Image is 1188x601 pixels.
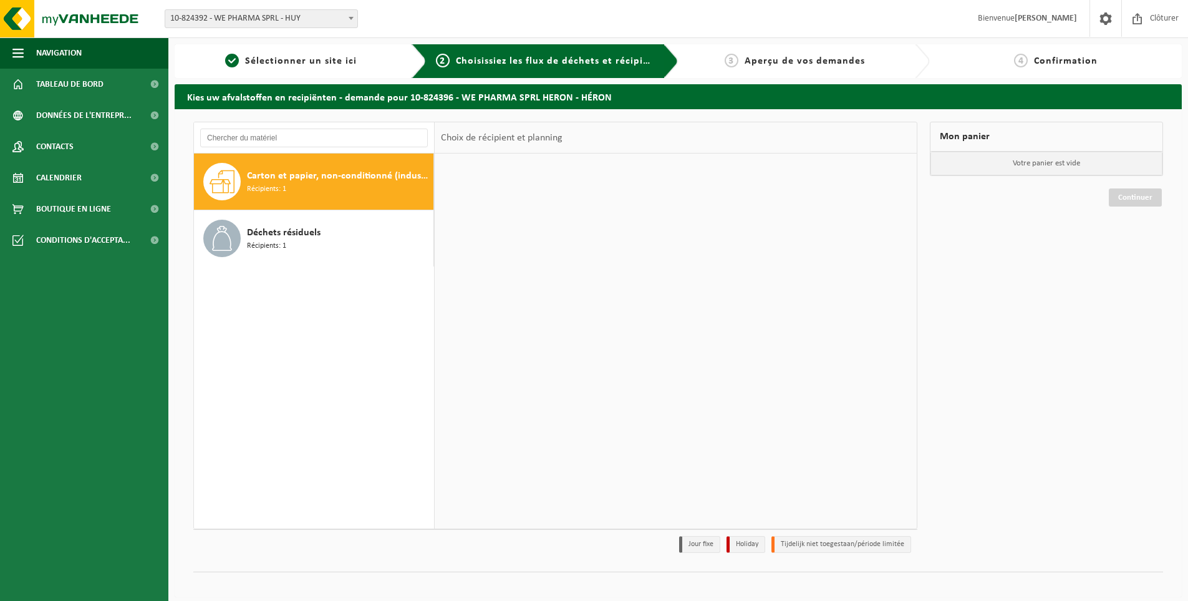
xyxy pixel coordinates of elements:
[194,210,434,266] button: Déchets résiduels Récipients: 1
[436,54,450,67] span: 2
[1014,54,1028,67] span: 4
[36,193,111,225] span: Boutique en ligne
[165,9,358,28] span: 10-824392 - WE PHARMA SPRL - HUY
[36,225,130,256] span: Conditions d'accepta...
[727,536,765,553] li: Holiday
[930,152,1162,175] p: Votre panier est vide
[1109,188,1162,207] a: Continuer
[36,37,82,69] span: Navigation
[771,536,911,553] li: Tijdelijk niet toegestaan/période limitée
[247,225,321,240] span: Déchets résiduels
[36,69,104,100] span: Tableau de bord
[435,122,569,154] div: Choix de récipient et planning
[225,54,239,67] span: 1
[247,240,286,252] span: Récipients: 1
[679,536,720,553] li: Jour fixe
[247,169,430,183] span: Carton et papier, non-conditionné (industriel)
[245,56,357,66] span: Sélectionner un site ici
[247,183,286,195] span: Récipients: 1
[36,100,132,131] span: Données de l'entrepr...
[1034,56,1098,66] span: Confirmation
[175,84,1182,109] h2: Kies uw afvalstoffen en recipiënten - demande pour 10-824396 - WE PHARMA SPRL HERON - HÉRON
[745,56,865,66] span: Aperçu de vos demandes
[456,56,664,66] span: Choisissiez les flux de déchets et récipients
[200,129,428,147] input: Chercher du matériel
[36,131,74,162] span: Contacts
[725,54,738,67] span: 3
[165,10,357,27] span: 10-824392 - WE PHARMA SPRL - HUY
[36,162,82,193] span: Calendrier
[1015,14,1077,23] strong: [PERSON_NAME]
[930,122,1163,152] div: Mon panier
[181,54,402,69] a: 1Sélectionner un site ici
[194,154,434,210] button: Carton et papier, non-conditionné (industriel) Récipients: 1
